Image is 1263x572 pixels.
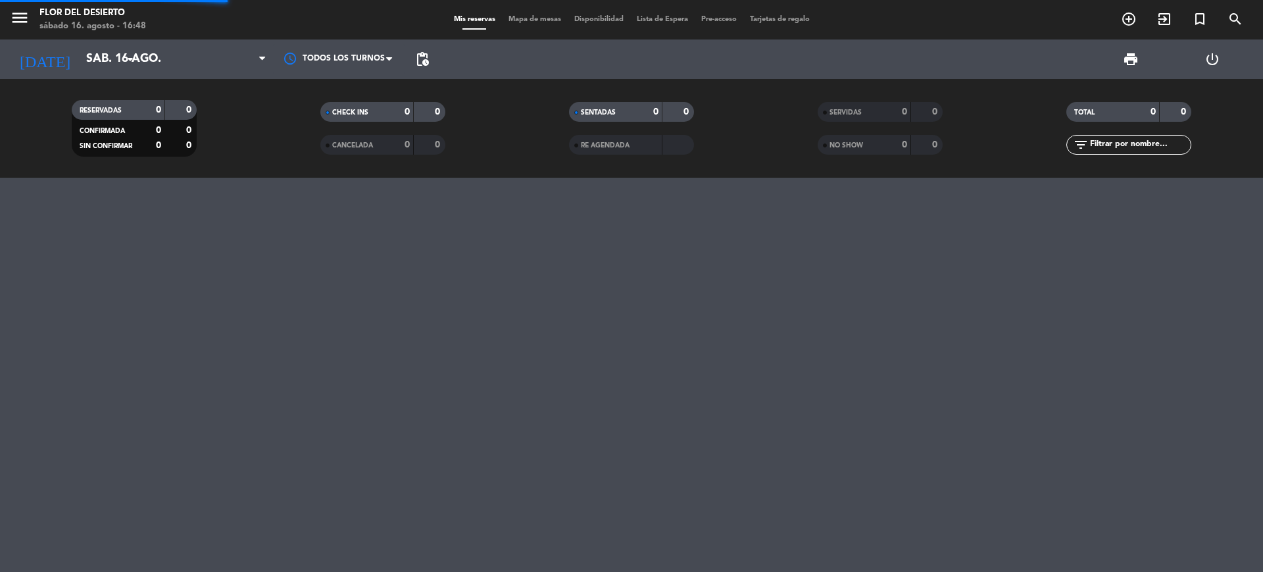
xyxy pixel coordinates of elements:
[186,141,194,150] strong: 0
[122,51,138,67] i: arrow_drop_down
[405,107,410,117] strong: 0
[10,45,80,74] i: [DATE]
[405,140,410,149] strong: 0
[902,107,907,117] strong: 0
[80,107,122,114] span: RESERVADAS
[80,128,125,134] span: CONFIRMADA
[568,16,630,23] span: Disponibilidad
[39,20,146,33] div: sábado 16. agosto - 16:48
[830,142,863,149] span: NO SHOW
[683,107,691,117] strong: 0
[695,16,743,23] span: Pre-acceso
[447,16,502,23] span: Mis reservas
[414,51,430,67] span: pending_actions
[1181,107,1189,117] strong: 0
[1074,109,1095,116] span: TOTAL
[743,16,816,23] span: Tarjetas de regalo
[1151,107,1156,117] strong: 0
[1204,51,1220,67] i: power_settings_new
[630,16,695,23] span: Lista de Espera
[1123,51,1139,67] span: print
[332,142,373,149] span: CANCELADA
[332,109,368,116] span: CHECK INS
[435,140,443,149] strong: 0
[581,109,616,116] span: SENTADAS
[932,140,940,149] strong: 0
[1089,138,1191,152] input: Filtrar por nombre...
[186,105,194,115] strong: 0
[156,126,161,135] strong: 0
[10,8,30,32] button: menu
[1073,137,1089,153] i: filter_list
[1121,11,1137,27] i: add_circle_outline
[830,109,862,116] span: SERVIDAS
[10,8,30,28] i: menu
[435,107,443,117] strong: 0
[156,141,161,150] strong: 0
[1192,11,1208,27] i: turned_in_not
[1172,39,1253,79] div: LOG OUT
[80,143,132,149] span: SIN CONFIRMAR
[156,105,161,115] strong: 0
[653,107,658,117] strong: 0
[39,7,146,20] div: FLOR DEL DESIERTO
[1227,11,1243,27] i: search
[186,126,194,135] strong: 0
[502,16,568,23] span: Mapa de mesas
[932,107,940,117] strong: 0
[581,142,630,149] span: RE AGENDADA
[1156,11,1172,27] i: exit_to_app
[902,140,907,149] strong: 0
